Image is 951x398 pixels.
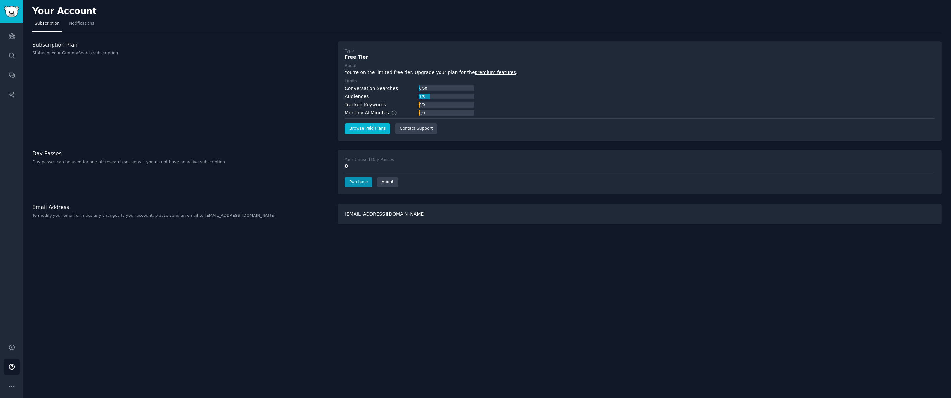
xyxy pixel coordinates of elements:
[69,21,94,27] span: Notifications
[377,177,398,187] a: About
[395,123,437,134] a: Contact Support
[345,101,386,108] div: Tracked Keywords
[345,48,354,54] div: Type
[67,18,97,32] a: Notifications
[32,18,62,32] a: Subscription
[345,109,404,116] div: Monthly AI Minutes
[419,102,425,108] div: 0 / 0
[345,163,935,170] div: 0
[345,123,390,134] a: Browse Paid Plans
[32,41,331,48] h3: Subscription Plan
[32,150,331,157] h3: Day Passes
[345,85,398,92] div: Conversation Searches
[4,6,19,17] img: GummySearch logo
[338,204,942,224] div: [EMAIL_ADDRESS][DOMAIN_NAME]
[419,85,428,91] div: 0 / 50
[345,54,935,61] div: Free Tier
[345,78,357,84] div: Limits
[419,94,425,100] div: 1 / 5
[475,70,516,75] a: premium features
[32,6,97,17] h2: Your Account
[345,69,935,76] div: You're on the limited free tier. Upgrade your plan for the .
[32,159,331,165] p: Day passes can be used for one-off research sessions if you do not have an active subscription
[35,21,60,27] span: Subscription
[345,177,372,187] a: Purchase
[32,213,331,219] p: To modify your email or make any changes to your account, please send an email to [EMAIL_ADDRESS]...
[32,50,331,56] p: Status of your GummySearch subscription
[345,63,357,69] div: About
[345,157,394,163] div: Your Unused Day Passes
[345,93,369,100] div: Audiences
[32,204,331,211] h3: Email Address
[419,110,425,116] div: 0 / 0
